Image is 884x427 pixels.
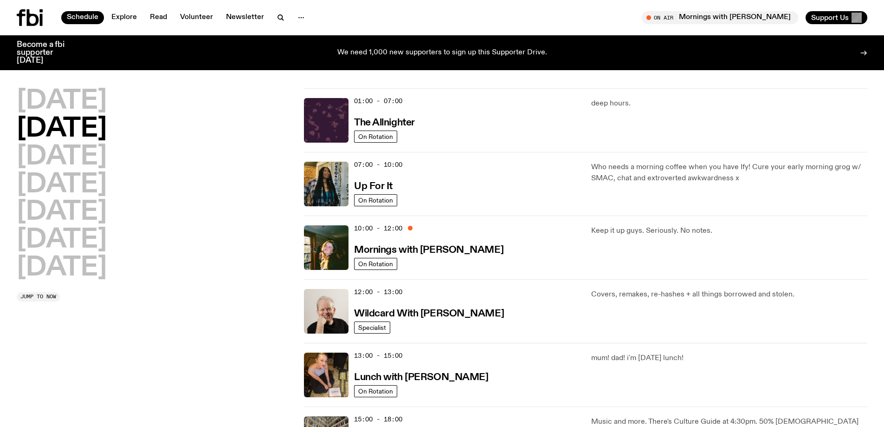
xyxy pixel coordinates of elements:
a: Up For It [354,180,393,191]
a: Wildcard With [PERSON_NAME] [354,307,504,319]
button: [DATE] [17,144,107,170]
a: On Rotation [354,385,397,397]
span: On Rotation [358,260,393,267]
a: On Rotation [354,131,397,143]
p: We need 1,000 new supporters to sign up this Supporter Drive. [337,49,547,57]
a: Lunch with [PERSON_NAME] [354,371,488,382]
span: 10:00 - 12:00 [354,224,402,233]
a: Schedule [61,11,104,24]
span: 07:00 - 10:00 [354,160,402,169]
p: Keep it up guys. Seriously. No notes. [591,225,867,236]
button: On AirMornings with [PERSON_NAME] [642,11,798,24]
button: [DATE] [17,116,107,142]
span: On Rotation [358,388,393,394]
span: 13:00 - 15:00 [354,351,402,360]
p: Covers, remakes, re-hashes + all things borrowed and stolen. [591,289,867,300]
button: Support Us [806,11,867,24]
button: Jump to now [17,292,60,302]
p: mum! dad! i'm [DATE] lunch! [591,353,867,364]
h3: Up For It [354,182,393,191]
button: [DATE] [17,255,107,281]
a: On Rotation [354,194,397,206]
img: Freya smiles coyly as she poses for the image. [304,225,348,270]
button: [DATE] [17,88,107,114]
a: Explore [106,11,142,24]
h3: Become a fbi supporter [DATE] [17,41,76,65]
span: On Rotation [358,197,393,204]
a: Volunteer [174,11,219,24]
span: Support Us [811,13,849,22]
span: Jump to now [20,294,56,299]
a: On Rotation [354,258,397,270]
span: 12:00 - 13:00 [354,288,402,296]
h3: Mornings with [PERSON_NAME] [354,245,503,255]
span: Specialist [358,324,386,331]
img: Ify - a Brown Skin girl with black braided twists, looking up to the side with her tongue stickin... [304,162,348,206]
img: Stuart is smiling charmingly, wearing a black t-shirt against a stark white background. [304,289,348,334]
h3: The Allnighter [354,118,415,128]
span: On Rotation [358,133,393,140]
a: Read [144,11,173,24]
span: 15:00 - 18:00 [354,415,402,424]
a: Mornings with [PERSON_NAME] [354,243,503,255]
button: [DATE] [17,172,107,198]
button: [DATE] [17,199,107,225]
span: 01:00 - 07:00 [354,97,402,105]
h3: Lunch with [PERSON_NAME] [354,373,488,382]
img: SLC lunch cover [304,353,348,397]
h3: Wildcard With [PERSON_NAME] [354,309,504,319]
p: Who needs a morning coffee when you have Ify! Cure your early morning grog w/ SMAC, chat and extr... [591,162,867,184]
a: Newsletter [220,11,270,24]
button: [DATE] [17,227,107,253]
a: Specialist [354,322,390,334]
p: deep hours. [591,98,867,109]
a: The Allnighter [354,116,415,128]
